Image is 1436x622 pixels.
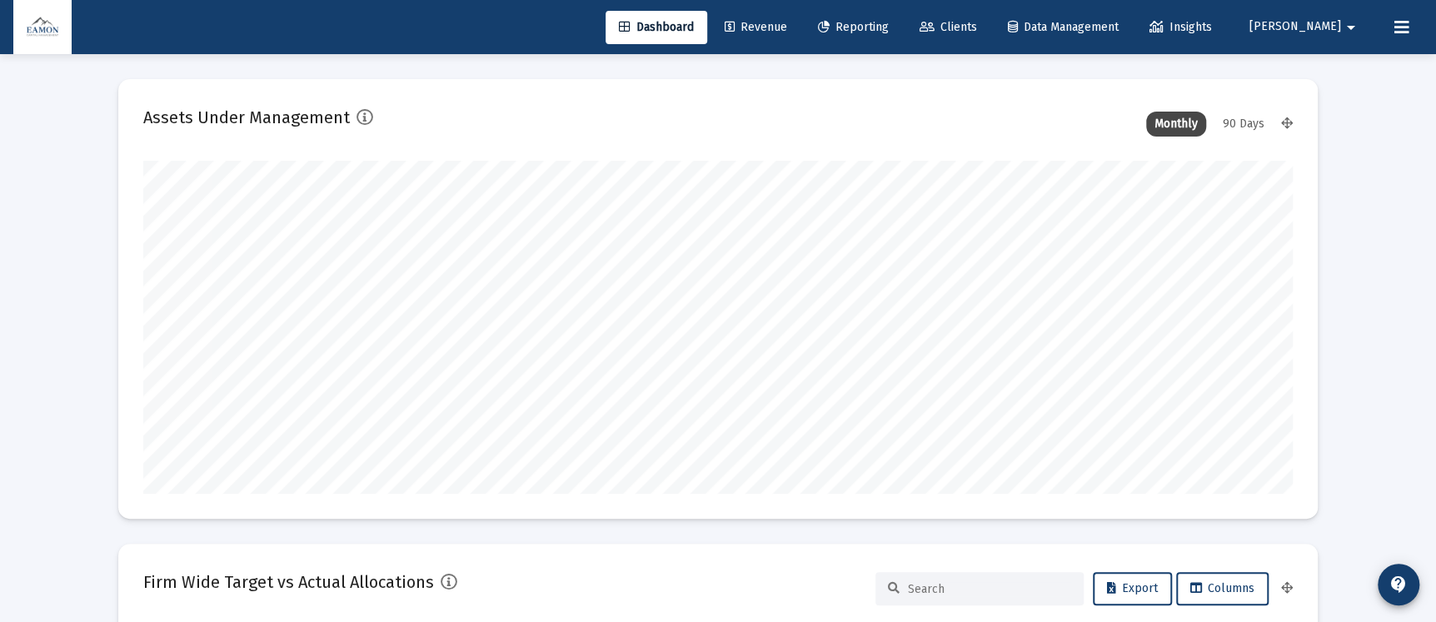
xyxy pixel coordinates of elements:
h2: Assets Under Management [143,104,350,131]
div: Monthly [1146,112,1206,137]
span: Columns [1190,581,1254,595]
button: Columns [1176,572,1269,605]
button: [PERSON_NAME] [1229,10,1381,43]
div: 90 Days [1214,112,1273,137]
span: Clients [920,20,977,34]
h2: Firm Wide Target vs Actual Allocations [143,569,434,595]
mat-icon: arrow_drop_down [1341,11,1361,44]
a: Revenue [711,11,800,44]
span: Revenue [725,20,787,34]
span: Export [1107,581,1158,595]
img: Dashboard [26,11,59,44]
button: Export [1093,572,1172,605]
span: Data Management [1008,20,1119,34]
span: Reporting [818,20,889,34]
a: Dashboard [606,11,707,44]
a: Clients [906,11,990,44]
input: Search [908,582,1071,596]
a: Insights [1136,11,1225,44]
a: Data Management [995,11,1132,44]
mat-icon: contact_support [1389,575,1409,595]
span: Insights [1149,20,1212,34]
span: Dashboard [619,20,694,34]
span: [PERSON_NAME] [1249,20,1341,34]
a: Reporting [805,11,902,44]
